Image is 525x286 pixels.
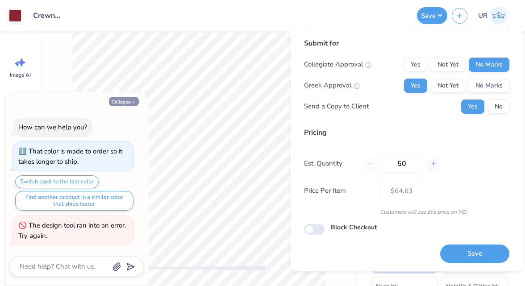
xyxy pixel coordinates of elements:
button: No Marks [469,79,509,93]
button: Save [417,7,447,24]
span: UR [478,11,487,21]
button: Yes [404,58,427,72]
div: Submit for [304,38,509,49]
div: Collegiate Approval [304,59,371,70]
div: That color is made to order so it takes longer to ship. [18,147,122,166]
div: Send a Copy to Client [304,101,369,112]
button: Not Yet [431,58,465,72]
button: Not Yet [431,79,465,93]
label: Block Checkout [331,223,377,232]
button: No [488,99,509,114]
label: Price Per Item [304,186,373,196]
button: Save [440,245,509,263]
span: Image AI [10,71,31,79]
label: Est. Quantity [304,158,357,169]
div: Pricing [304,127,509,138]
a: UR [474,7,512,25]
input: – – [380,153,423,174]
div: Greek Approval [304,80,360,91]
div: Customers will see this price on HQ. [304,208,509,216]
button: Collapse [109,97,139,106]
div: How can we help you? [18,123,87,132]
input: Untitled Design [26,7,70,25]
button: No Marks [469,58,509,72]
div: The design tool ran into an error. Try again. [18,221,126,240]
button: Switch back to the last color [15,175,99,188]
button: Yes [461,99,484,114]
button: Find another product in a similar color that ships faster [15,191,133,211]
img: Umang Randhawa [490,7,508,25]
button: Yes [404,79,427,93]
